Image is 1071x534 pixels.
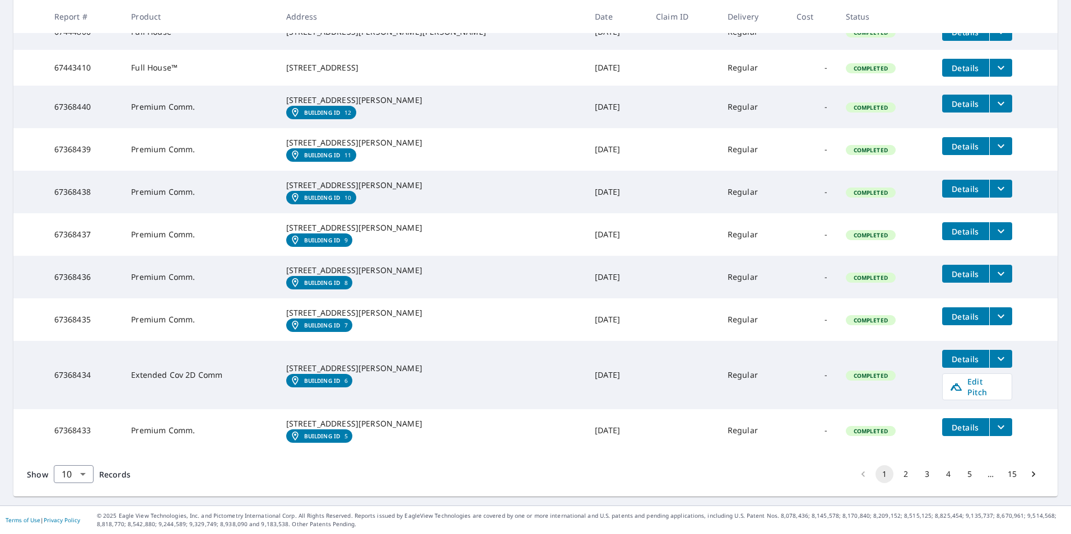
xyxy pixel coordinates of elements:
[942,222,989,240] button: detailsBtn-67368437
[45,171,123,213] td: 67368438
[286,137,578,148] div: [STREET_ADDRESS][PERSON_NAME]
[942,307,989,325] button: detailsBtn-67368435
[99,469,131,480] span: Records
[97,512,1065,528] p: © 2025 Eagle View Technologies, Inc. and Pictometry International Corp. All Rights Reserved. Repo...
[6,517,80,523] p: |
[122,171,277,213] td: Premium Comm.
[942,350,989,368] button: detailsBtn-67368434
[989,265,1012,283] button: filesDropdownBtn-67368436
[847,64,895,72] span: Completed
[847,104,895,111] span: Completed
[1025,465,1042,483] button: Go to next page
[122,86,277,128] td: Premium Comm.
[54,465,94,483] div: Show 10 records
[788,256,836,298] td: -
[286,62,578,73] div: [STREET_ADDRESS]
[788,86,836,128] td: -
[586,86,647,128] td: [DATE]
[304,152,341,158] em: Building ID
[122,128,277,171] td: Premium Comm.
[286,233,353,247] a: Building ID9
[45,341,123,409] td: 67368434
[719,50,788,86] td: Regular
[788,409,836,452] td: -
[942,137,989,155] button: detailsBtn-67368439
[942,265,989,283] button: detailsBtn-67368436
[989,59,1012,77] button: filesDropdownBtn-67443410
[719,213,788,256] td: Regular
[949,311,982,322] span: Details
[989,137,1012,155] button: filesDropdownBtn-67368439
[586,298,647,341] td: [DATE]
[942,373,1012,400] a: Edit Pitch
[853,465,1044,483] nav: pagination navigation
[6,516,40,524] a: Terms of Use
[304,322,341,329] em: Building ID
[45,86,123,128] td: 67368440
[286,374,353,387] a: Building ID6
[949,354,982,364] span: Details
[788,213,836,256] td: -
[847,316,895,324] span: Completed
[949,376,1005,397] span: Edit Pitch
[45,213,123,256] td: 67368437
[847,231,895,239] span: Completed
[719,298,788,341] td: Regular
[286,148,356,162] a: Building ID11
[122,298,277,341] td: Premium Comm.
[847,427,895,435] span: Completed
[847,372,895,380] span: Completed
[918,465,936,483] button: Go to page 3
[286,106,356,119] a: Building ID12
[949,226,982,237] span: Details
[122,409,277,452] td: Premium Comm.
[788,341,836,409] td: -
[586,409,647,452] td: [DATE]
[989,95,1012,113] button: filesDropdownBtn-67368440
[989,307,1012,325] button: filesDropdownBtn-67368435
[949,422,982,433] span: Details
[586,171,647,213] td: [DATE]
[27,469,48,480] span: Show
[942,180,989,198] button: detailsBtn-67368438
[286,180,578,191] div: [STREET_ADDRESS][PERSON_NAME]
[286,318,353,332] a: Building ID7
[122,50,277,86] td: Full House™
[286,191,356,204] a: Building ID10
[939,465,957,483] button: Go to page 4
[949,99,982,109] span: Details
[586,50,647,86] td: [DATE]
[847,146,895,154] span: Completed
[45,50,123,86] td: 67443410
[897,465,915,483] button: Go to page 2
[286,307,578,318] div: [STREET_ADDRESS][PERSON_NAME]
[719,128,788,171] td: Regular
[788,171,836,213] td: -
[286,363,578,374] div: [STREET_ADDRESS][PERSON_NAME]
[586,256,647,298] td: [DATE]
[304,433,341,439] em: Building ID
[982,469,1000,480] div: …
[286,222,578,233] div: [STREET_ADDRESS][PERSON_NAME]
[286,276,353,289] a: Building ID8
[304,279,341,286] em: Building ID
[45,298,123,341] td: 67368435
[286,429,353,443] a: Building ID5
[122,213,277,256] td: Premium Comm.
[961,465,979,483] button: Go to page 5
[989,180,1012,198] button: filesDropdownBtn-67368438
[44,516,80,524] a: Privacy Policy
[45,409,123,452] td: 67368433
[949,63,982,73] span: Details
[788,128,836,171] td: -
[847,189,895,196] span: Completed
[719,341,788,409] td: Regular
[54,458,94,490] div: 10
[719,256,788,298] td: Regular
[304,377,341,384] em: Building ID
[876,465,893,483] button: page 1
[788,298,836,341] td: -
[719,409,788,452] td: Regular
[942,418,989,436] button: detailsBtn-67368433
[586,128,647,171] td: [DATE]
